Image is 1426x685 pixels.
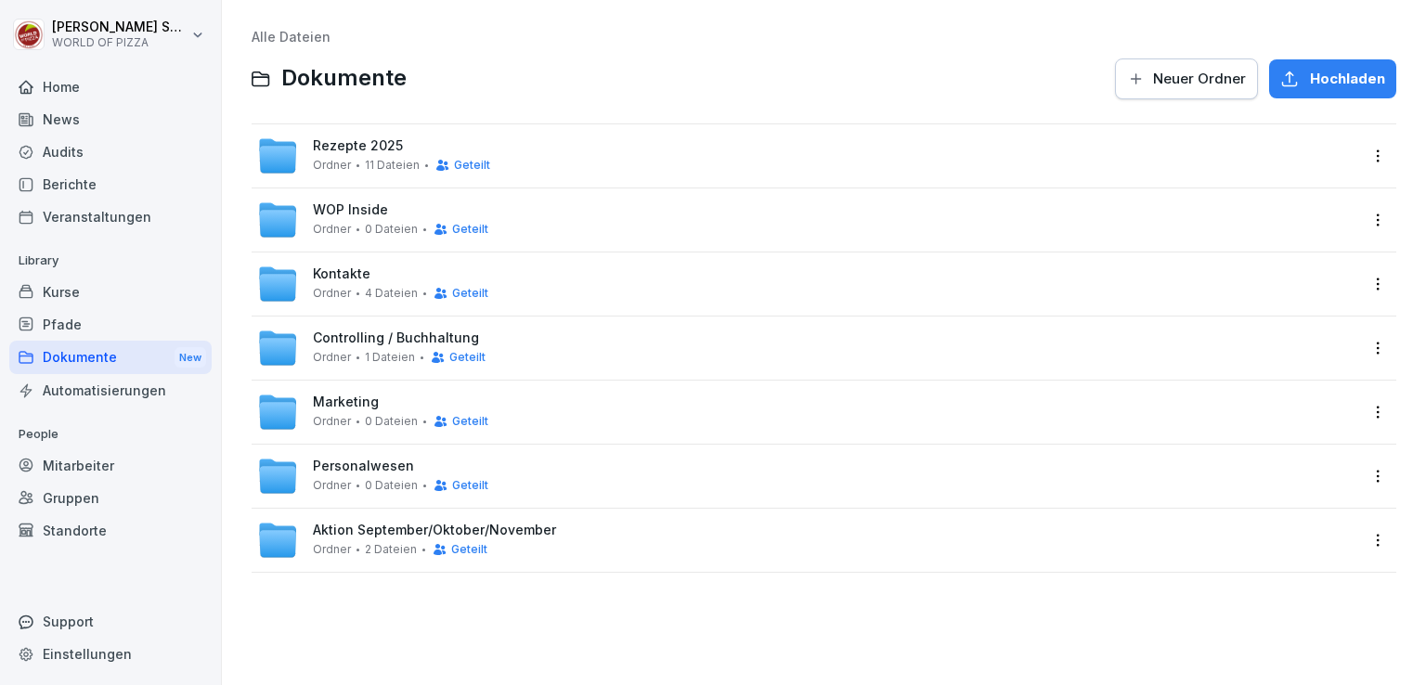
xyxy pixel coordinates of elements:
[9,308,212,341] a: Pfade
[452,223,488,236] span: Geteilt
[313,523,556,538] span: Aktion September/Oktober/November
[1115,58,1258,99] button: Neuer Ordner
[365,351,415,364] span: 1 Dateien
[257,392,1357,433] a: MarketingOrdner0 DateienGeteilt
[313,159,351,172] span: Ordner
[449,351,486,364] span: Geteilt
[257,200,1357,240] a: WOP InsideOrdner0 DateienGeteilt
[313,543,351,556] span: Ordner
[1310,69,1385,89] span: Hochladen
[313,287,351,300] span: Ordner
[313,138,403,154] span: Rezepte 2025
[257,264,1357,304] a: KontakteOrdner4 DateienGeteilt
[52,36,188,49] p: WORLD OF PIZZA
[9,103,212,136] a: News
[252,29,331,45] a: Alle Dateien
[257,328,1357,368] a: Controlling / BuchhaltungOrdner1 DateienGeteilt
[313,266,370,282] span: Kontakte
[452,287,488,300] span: Geteilt
[313,330,479,346] span: Controlling / Buchhaltung
[9,420,212,449] p: People
[52,19,188,35] p: [PERSON_NAME] Seraphim
[313,459,414,474] span: Personalwesen
[313,351,351,364] span: Ordner
[9,638,212,670] a: Einstellungen
[9,71,212,103] a: Home
[365,287,418,300] span: 4 Dateien
[9,449,212,482] a: Mitarbeiter
[9,514,212,547] a: Standorte
[1153,69,1246,89] span: Neuer Ordner
[1269,59,1396,98] button: Hochladen
[454,159,490,172] span: Geteilt
[313,479,351,492] span: Ordner
[9,341,212,375] a: DokumenteNew
[9,168,212,200] a: Berichte
[365,415,418,428] span: 0 Dateien
[9,482,212,514] a: Gruppen
[313,394,379,410] span: Marketing
[313,202,388,218] span: WOP Inside
[452,415,488,428] span: Geteilt
[9,341,212,375] div: Dokumente
[452,479,488,492] span: Geteilt
[365,543,417,556] span: 2 Dateien
[257,456,1357,497] a: PersonalwesenOrdner0 DateienGeteilt
[9,374,212,407] a: Automatisierungen
[313,223,351,236] span: Ordner
[313,415,351,428] span: Ordner
[9,246,212,276] p: Library
[9,605,212,638] div: Support
[451,543,487,556] span: Geteilt
[365,159,420,172] span: 11 Dateien
[9,276,212,308] a: Kurse
[257,520,1357,561] a: Aktion September/Oktober/NovemberOrdner2 DateienGeteilt
[9,200,212,233] a: Veranstaltungen
[257,136,1357,176] a: Rezepte 2025Ordner11 DateienGeteilt
[9,136,212,168] a: Audits
[175,347,206,368] div: New
[365,479,418,492] span: 0 Dateien
[281,65,407,92] span: Dokumente
[365,223,418,236] span: 0 Dateien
